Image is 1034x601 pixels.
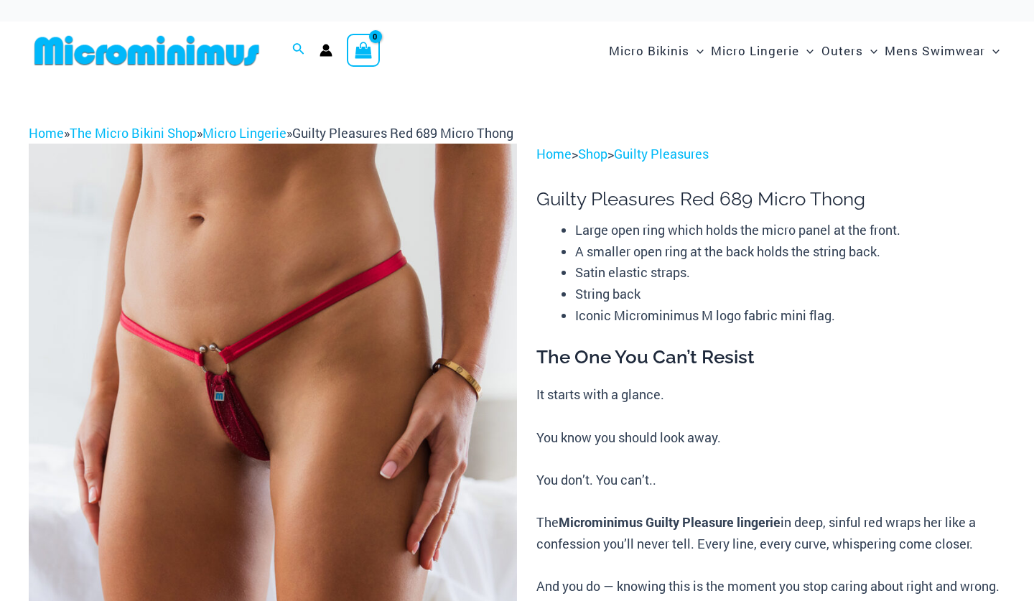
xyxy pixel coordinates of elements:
[575,241,1005,263] li: A smaller open ring at the back holds the string back.
[202,124,287,141] a: Micro Lingerie
[559,513,781,531] b: Microminimus Guilty Pleasure lingerie
[609,32,689,69] span: Micro Bikinis
[985,32,1000,69] span: Menu Toggle
[575,305,1005,327] li: Iconic Microminimus M logo fabric mini flag.
[536,144,1005,165] p: > >
[536,188,1005,210] h1: Guilty Pleasures Red 689 Micro Thong
[320,44,332,57] a: Account icon link
[818,29,881,73] a: OutersMenu ToggleMenu Toggle
[70,124,197,141] a: The Micro Bikini Shop
[575,220,1005,241] li: Large open ring which holds the micro panel at the front.
[575,284,1005,305] li: String back
[29,124,513,141] span: » » »
[292,124,513,141] span: Guilty Pleasures Red 689 Micro Thong
[799,32,814,69] span: Menu Toggle
[578,145,607,162] a: Shop
[292,41,305,60] a: Search icon link
[614,145,709,162] a: Guilty Pleasures
[881,29,1003,73] a: Mens SwimwearMenu ToggleMenu Toggle
[711,32,799,69] span: Micro Lingerie
[605,29,707,73] a: Micro BikinisMenu ToggleMenu Toggle
[575,262,1005,284] li: Satin elastic straps.
[885,32,985,69] span: Mens Swimwear
[536,345,1005,370] h3: The One You Can’t Resist
[863,32,877,69] span: Menu Toggle
[821,32,863,69] span: Outers
[347,34,380,67] a: View Shopping Cart, empty
[707,29,817,73] a: Micro LingerieMenu ToggleMenu Toggle
[29,124,64,141] a: Home
[536,145,572,162] a: Home
[29,34,265,67] img: MM SHOP LOGO FLAT
[689,32,704,69] span: Menu Toggle
[603,27,1005,75] nav: Site Navigation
